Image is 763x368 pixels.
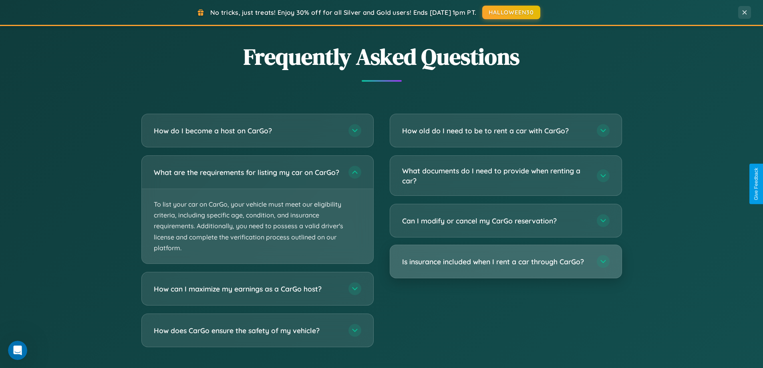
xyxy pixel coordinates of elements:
[402,216,589,226] h3: Can I modify or cancel my CarGo reservation?
[753,168,759,200] div: Give Feedback
[402,257,589,267] h3: Is insurance included when I rent a car through CarGo?
[482,6,540,19] button: HALLOWEEN30
[402,166,589,185] h3: What documents do I need to provide when renting a car?
[8,341,27,360] iframe: Intercom live chat
[154,326,340,336] h3: How does CarGo ensure the safety of my vehicle?
[154,167,340,177] h3: What are the requirements for listing my car on CarGo?
[142,189,373,263] p: To list your car on CarGo, your vehicle must meet our eligibility criteria, including specific ag...
[141,41,622,72] h2: Frequently Asked Questions
[154,126,340,136] h3: How do I become a host on CarGo?
[210,8,476,16] span: No tricks, just treats! Enjoy 30% off for all Silver and Gold users! Ends [DATE] 1pm PT.
[402,126,589,136] h3: How old do I need to be to rent a car with CarGo?
[154,284,340,294] h3: How can I maximize my earnings as a CarGo host?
